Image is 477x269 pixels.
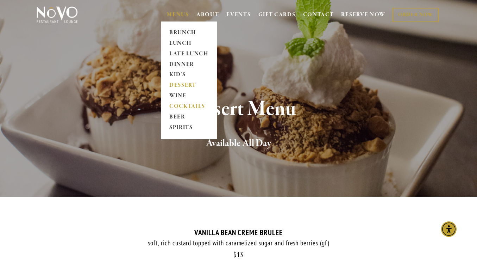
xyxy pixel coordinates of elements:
[441,221,457,237] div: Accessibility Menu
[167,49,211,59] a: LATE LUNCH
[167,59,211,70] a: DINNER
[167,123,211,133] a: SPIRITS
[167,102,211,112] a: COCKTAILS
[35,6,79,24] img: Novo Restaurant &amp; Lounge
[303,8,334,22] a: CONTACT
[196,11,219,18] a: ABOUT
[233,250,237,259] span: $
[48,136,430,151] h2: Available All Day
[167,70,211,80] a: KID'S
[167,91,211,102] a: WINE
[35,251,442,259] div: 13
[167,112,211,123] a: BEER
[341,8,385,22] a: RESERVE NOW
[35,228,442,237] div: VANILLA BEAN CREME BRULEE
[48,98,430,121] h1: Dessert Menu
[393,8,439,22] a: ORDER NOW
[167,38,211,49] a: LUNCH
[167,11,189,18] a: MENUS
[258,8,296,22] a: GIFT CARDS
[226,11,251,18] a: EVENTS
[167,27,211,38] a: BRUNCH
[35,239,442,247] div: soft, rich custard topped with caramelized sugar and fresh berries (gf)
[167,80,211,91] a: DESSERT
